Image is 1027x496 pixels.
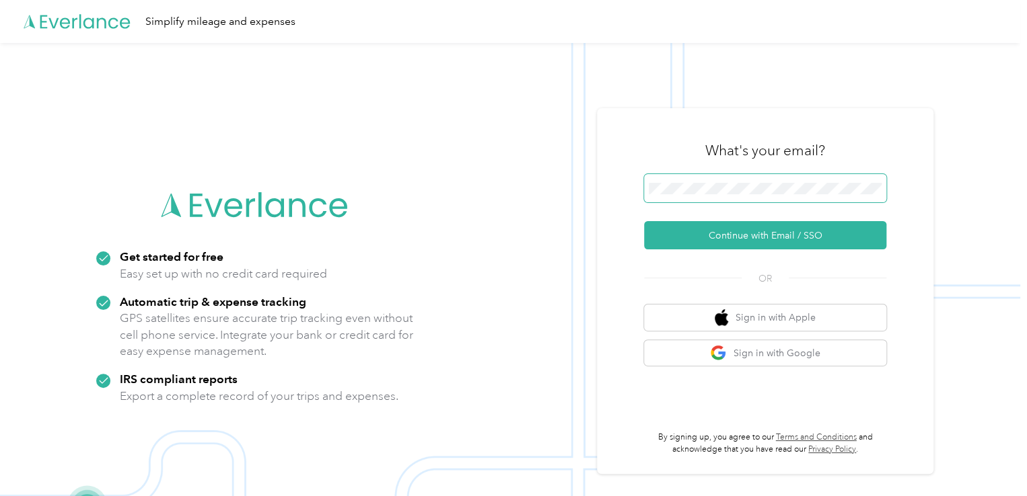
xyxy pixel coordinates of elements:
a: Privacy Policy [808,444,856,454]
span: OR [742,272,789,286]
a: Terms and Conditions [776,432,857,442]
img: google logo [710,345,727,362]
strong: IRS compliant reports [120,372,238,386]
button: google logoSign in with Google [644,340,886,366]
p: Export a complete record of your trips and expenses. [120,388,398,405]
p: By signing up, you agree to our and acknowledge that you have read our . [644,431,886,455]
p: Easy set up with no credit card required [120,265,327,282]
h3: What's your email? [705,141,825,160]
p: GPS satellites ensure accurate trip tracking even without cell phone service. Integrate your bank... [120,310,414,360]
button: apple logoSign in with Apple [644,304,886,331]
strong: Automatic trip & expense tracking [120,294,306,308]
strong: Get started for free [120,249,223,263]
img: apple logo [715,309,728,326]
button: Continue with Email / SSO [644,221,886,249]
div: Simplify mileage and expenses [145,13,295,30]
